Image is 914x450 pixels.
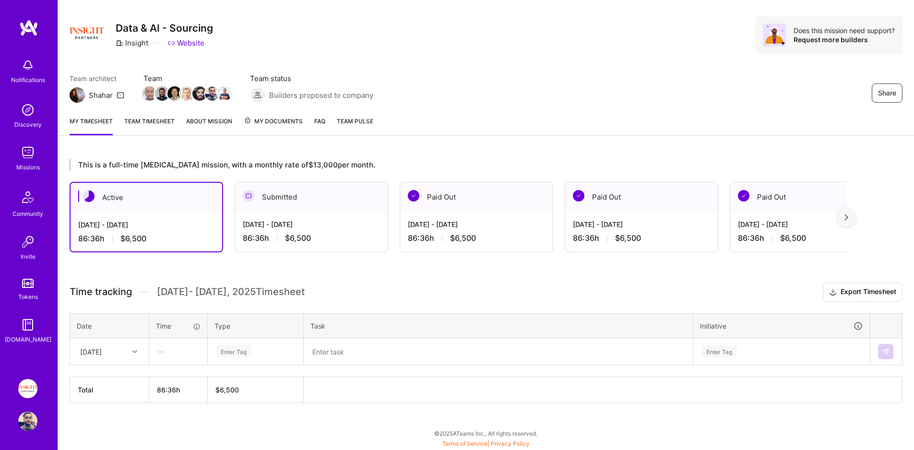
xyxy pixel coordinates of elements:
img: Insight Partners: Data & AI - Sourcing [18,379,37,398]
img: Builders proposed to company [250,87,265,103]
img: Invite [18,232,37,251]
img: Submit [882,348,890,355]
img: Company Logo [70,16,104,50]
div: Enter Tag [216,344,251,359]
a: Team Member Avatar [193,85,206,102]
div: [DATE] - [DATE] [738,219,875,229]
a: My timesheet [70,116,113,135]
h3: Data & AI - Sourcing [116,22,213,34]
div: Does this mission need support? [794,26,895,35]
a: Insight Partners: Data & AI - Sourcing [16,379,40,398]
span: $6,500 [615,233,641,243]
div: Initiative [700,320,863,332]
a: Privacy Policy [491,440,530,447]
span: Team architect [70,73,124,83]
div: Community [12,209,43,219]
textarea: overall type: UNKNOWN_TYPE server type: NO_SERVER_DATA heuristic type: UNKNOWN_TYPE label: Enter ... [305,339,692,364]
div: 86:36 h [408,233,545,243]
div: Invite [21,251,36,261]
img: Team Member Avatar [167,86,182,101]
img: Active [83,190,95,202]
th: Type [208,313,304,338]
input: overall type: UNKNOWN_TYPE server type: NO_SERVER_DATA heuristic type: UNKNOWN_TYPE label: Enter ... [700,346,701,356]
span: Share [878,88,896,98]
div: Time [156,321,201,331]
div: [DATE] - [DATE] [408,219,545,229]
a: Team Member Avatar [156,85,168,102]
a: Team timesheet [124,116,175,135]
img: Paid Out [408,190,419,201]
img: Paid Out [573,190,584,201]
div: — [150,339,207,364]
div: [DATE] [80,346,102,356]
img: Team Member Avatar [155,86,169,101]
span: [DATE] - [DATE] , 2025 Timesheet [157,286,305,298]
a: Team Member Avatar [181,85,193,102]
img: Team Member Avatar [180,86,194,101]
div: 86:36 h [78,234,214,244]
img: bell [18,56,37,75]
div: Active [71,183,222,212]
a: My Documents [244,116,303,135]
div: [DATE] - [DATE] [243,219,380,229]
img: Team Member Avatar [217,86,232,101]
button: Share [872,83,902,103]
div: 86:36 h [243,233,380,243]
th: $6,500 [208,377,304,403]
div: 86:36 h [738,233,875,243]
a: Team Pulse [337,116,373,135]
th: 86:36h [149,377,208,403]
img: Community [16,186,39,209]
a: Team Member Avatar [143,85,156,102]
div: Paid Out [565,182,718,212]
img: User Avatar [18,412,37,431]
img: Team Architect [70,87,85,103]
th: Date [70,313,149,338]
a: Team Member Avatar [206,85,218,102]
div: Notifications [11,75,45,85]
i: icon CompanyGray [116,39,123,47]
span: Team status [250,73,373,83]
img: Team Member Avatar [142,86,157,101]
img: Paid Out [738,190,749,201]
img: Submitted [243,190,254,201]
i: icon Mail [117,91,124,99]
span: $6,500 [285,233,311,243]
img: Avatar [763,24,786,47]
div: [DATE] - [DATE] [78,220,214,230]
div: [DOMAIN_NAME] [5,334,51,344]
th: Total [70,377,149,403]
input: overall type: UNKNOWN_TYPE server type: NO_SERVER_DATA heuristic type: UNKNOWN_TYPE label: Enter ... [215,346,216,356]
div: Insight [116,38,148,48]
span: Time tracking [70,286,132,298]
img: right [844,214,848,221]
button: Export Timesheet [823,283,902,302]
a: About Mission [186,116,232,135]
img: discovery [18,100,37,119]
img: guide book [18,315,37,334]
span: | [442,440,530,447]
img: Team Member Avatar [205,86,219,101]
div: Enter Tag [701,344,737,359]
a: Team Member Avatar [218,85,231,102]
span: $6,500 [450,233,476,243]
div: Missions [16,162,40,172]
div: Shahar [89,90,113,100]
i: icon Chevron [132,349,137,354]
a: Website [167,38,204,48]
span: $6,500 [120,234,146,244]
div: This is a full-time [MEDICAL_DATA] mission, with a monthly rate of $13,000 per month. [70,159,846,170]
span: Team [143,73,231,83]
span: Team Pulse [337,118,373,125]
div: [DATE] - [DATE] [573,219,710,229]
a: Team Member Avatar [168,85,181,102]
th: Task [304,313,693,338]
div: Tokens [18,292,38,302]
span: $6,500 [780,233,806,243]
span: My Documents [244,116,303,127]
div: Submitted [235,182,388,212]
div: Paid Out [400,182,553,212]
span: Builders proposed to company [269,90,373,100]
div: Request more builders [794,35,895,44]
div: 86:36 h [573,233,710,243]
